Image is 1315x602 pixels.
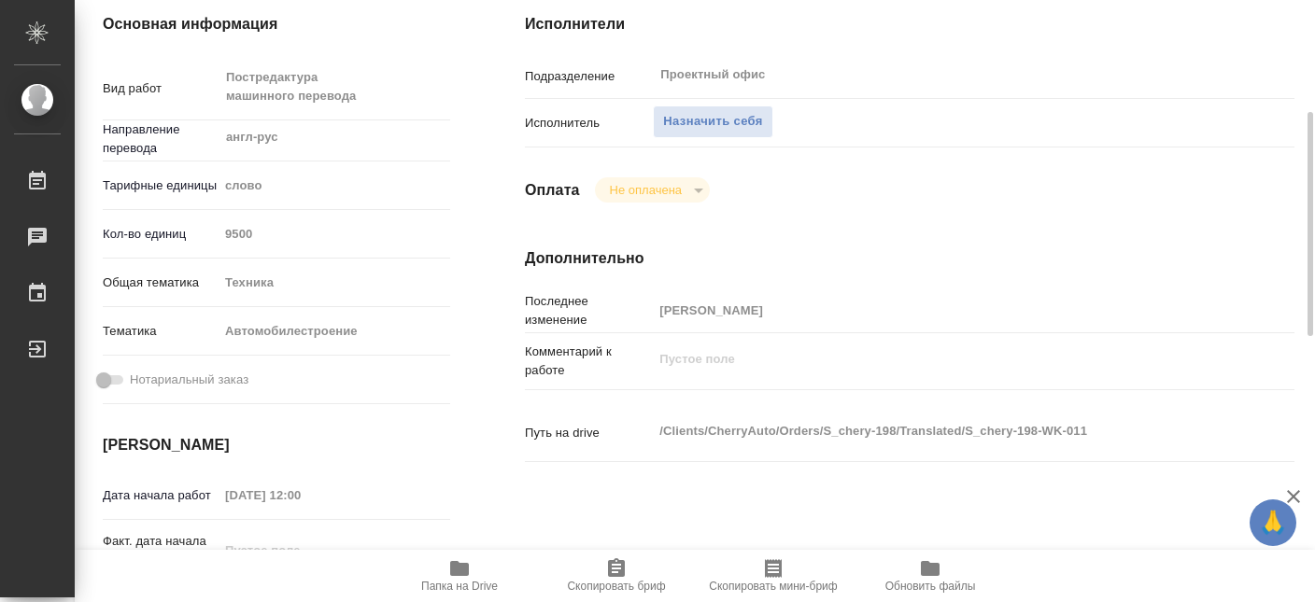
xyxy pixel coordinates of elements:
[219,220,450,247] input: Пустое поле
[709,580,837,593] span: Скопировать мини-бриф
[103,79,219,98] p: Вид работ
[525,247,1294,270] h4: Дополнительно
[130,371,248,389] span: Нотариальный заказ
[1250,499,1296,546] button: 🙏
[595,177,710,203] div: Не оплачена
[219,267,450,299] div: Техника
[219,537,382,564] input: Пустое поле
[525,424,653,442] p: Путь на drive
[525,67,653,86] p: Подразделение
[103,486,219,505] p: Дата начала работ
[525,114,653,133] p: Исполнитель
[653,297,1230,324] input: Пустое поле
[421,580,498,593] span: Папка на Drive
[103,532,219,569] p: Факт. дата начала работ
[103,13,450,35] h4: Основная информация
[103,273,219,292] p: Общая тематика
[695,550,852,602] button: Скопировать мини-бриф
[653,105,772,138] button: Назначить себя
[567,580,665,593] span: Скопировать бриф
[525,343,653,380] p: Комментарий к работе
[653,415,1230,447] textarea: /Clients/CherryAuto/Orders/S_chery-198/Translated/S_chery-198-WK-011
[103,120,219,158] p: Направление перевода
[604,182,687,198] button: Не оплачена
[103,434,450,456] h4: [PERSON_NAME]
[219,315,450,347] div: Автомобилестроение
[885,580,976,593] span: Обновить файлы
[103,322,219,341] p: Тематика
[525,292,653,329] p: Последнее изменение
[381,550,538,602] button: Папка на Drive
[219,482,382,509] input: Пустое поле
[538,550,695,602] button: Скопировать бриф
[525,13,1294,35] h4: Исполнители
[103,176,219,195] p: Тарифные единицы
[1257,503,1289,542] span: 🙏
[852,550,1009,602] button: Обновить файлы
[103,225,219,244] p: Кол-во единиц
[219,170,450,202] div: слово
[663,111,762,133] span: Назначить себя
[525,179,580,202] h4: Оплата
